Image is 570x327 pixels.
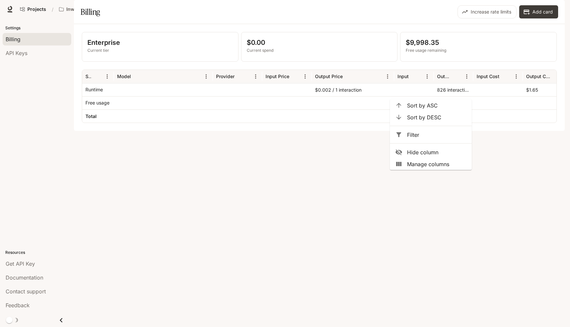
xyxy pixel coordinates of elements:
button: Menu [511,72,521,81]
p: Enterprise [87,38,233,47]
span: Sort by ASC [407,102,466,109]
button: Add card [519,5,558,18]
button: Menu [383,72,393,81]
button: Menu [300,72,310,81]
button: Sort [132,72,142,81]
button: Menu [102,72,112,81]
h1: Billing [80,5,100,18]
p: Free usage remaining [406,47,551,53]
div: Input [397,74,409,79]
button: Sort [235,72,245,81]
div: Input Cost [477,74,499,79]
button: Menu [462,72,472,81]
div: Provider [216,74,235,79]
p: $9,998.35 [406,38,551,47]
button: Sort [452,72,462,81]
span: Sort by DESC [407,113,466,121]
div: / [49,6,56,13]
p: $0.00 [247,38,392,47]
button: Sort [343,72,353,81]
button: Increase rate limits [458,5,517,18]
span: Projects [27,7,46,12]
button: Menu [251,72,261,81]
a: Go to projects [17,3,49,16]
span: Manage columns [407,160,466,168]
button: Menu [422,72,432,81]
p: Current spend [247,47,392,53]
div: Output Cost [526,74,550,79]
span: Hide column [407,148,466,156]
div: Input Price [266,74,289,79]
button: Menu [201,72,211,81]
p: Current tier [87,47,233,53]
div: Model [117,74,131,79]
div: 826 interactions [434,83,473,96]
ul: Menu [390,100,472,170]
button: Sort [92,72,102,81]
div: $0.002 / 1 interaction [312,83,394,96]
button: Sort [409,72,419,81]
p: Runtime [85,86,103,93]
div: Output [437,74,451,79]
button: Sort [290,72,300,81]
div: Service [85,74,92,79]
button: Sort [551,72,561,81]
span: Filter [407,131,466,139]
div: Output Price [315,74,343,79]
button: Sort [500,72,510,81]
p: Free usage [85,100,110,106]
p: Inworld AI Demos kamil [66,7,103,12]
button: Open workspace menu [56,3,113,16]
h6: Total [85,113,97,120]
